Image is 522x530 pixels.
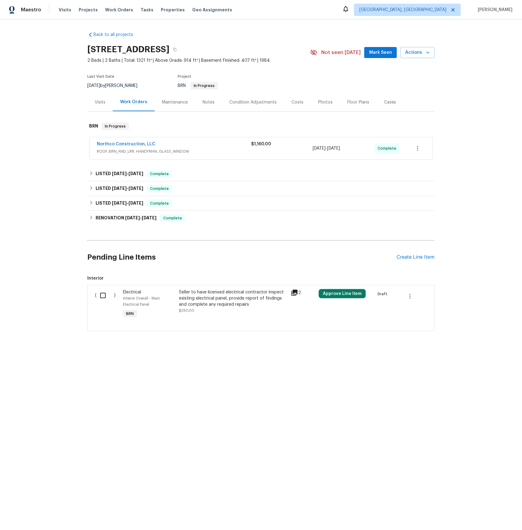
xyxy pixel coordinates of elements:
[112,186,143,190] span: -
[79,7,98,13] span: Projects
[87,196,435,211] div: LISTED [DATE]-[DATE]Complete
[378,291,390,297] span: Draft
[148,200,171,206] span: Complete
[87,243,397,272] h2: Pending Line Items
[96,185,143,192] h6: LISTED
[112,201,127,205] span: [DATE]
[123,296,160,306] span: Interior Overall - Main Electrical Panel
[87,181,435,196] div: LISTED [DATE]-[DATE]Complete
[125,216,140,220] span: [DATE]
[291,99,303,105] div: Costs
[161,215,184,221] span: Complete
[97,148,251,155] span: ROOF, BRN_AND_LRR, HANDYMAN, GLASS_WINDOW
[87,57,310,64] span: 2 Beds | 2 Baths | Total: 1321 ft² | Above Grade: 914 ft² | Basement Finished: 407 ft² | 1984
[347,99,369,105] div: Floor Plans
[384,99,396,105] div: Cases
[364,47,397,58] button: Mark Seen
[95,99,105,105] div: Visits
[112,171,143,176] span: -
[318,99,333,105] div: Photos
[321,49,361,56] span: Not seen [DATE]
[378,145,399,151] span: Complete
[251,142,271,146] span: $1,160.00
[97,142,155,146] a: Northco Construction, LLC
[123,290,141,294] span: Electrical
[125,216,156,220] span: -
[140,8,153,12] span: Tasks
[327,146,340,151] span: [DATE]
[87,75,114,78] span: Last Visit Date
[313,146,326,151] span: [DATE]
[93,287,121,322] div: ( )
[112,201,143,205] span: -
[87,167,435,181] div: LISTED [DATE]-[DATE]Complete
[401,47,435,58] button: Actions
[21,7,41,13] span: Maestro
[87,275,435,281] span: Interior
[148,171,171,177] span: Complete
[179,309,194,312] span: $250.00
[397,254,435,260] div: Create Line Item
[162,99,188,105] div: Maintenance
[319,289,366,298] button: Approve Line Item
[105,7,133,13] span: Work Orders
[87,82,145,89] div: by [PERSON_NAME]
[120,99,147,105] div: Work Orders
[96,170,143,178] h6: LISTED
[96,200,143,207] h6: LISTED
[112,186,127,190] span: [DATE]
[96,214,156,222] h6: RENOVATION
[148,186,171,192] span: Complete
[59,7,71,13] span: Visits
[89,123,98,130] h6: BRN
[87,211,435,226] div: RENOVATION [DATE]-[DATE]Complete
[124,311,136,317] span: BRN
[178,75,191,78] span: Project
[142,216,156,220] span: [DATE]
[87,116,435,136] div: BRN In Progress
[87,84,100,88] span: [DATE]
[129,171,143,176] span: [DATE]
[179,289,287,308] div: Seller to have licensed electrical contractor inspect existing electrical panel, provide report o...
[129,186,143,190] span: [DATE]
[476,7,513,13] span: [PERSON_NAME]
[313,145,340,151] span: -
[191,84,217,88] span: In Progress
[87,32,146,38] a: Back to all projects
[291,289,315,296] div: 2
[102,123,128,129] span: In Progress
[359,7,447,13] span: [GEOGRAPHIC_DATA], [GEOGRAPHIC_DATA]
[178,84,218,88] span: BRN
[369,49,392,57] span: Mark Seen
[112,171,127,176] span: [DATE]
[229,99,277,105] div: Condition Adjustments
[87,46,169,53] h2: [STREET_ADDRESS]
[405,49,430,57] span: Actions
[161,7,185,13] span: Properties
[129,201,143,205] span: [DATE]
[203,99,215,105] div: Notes
[192,7,232,13] span: Geo Assignments
[169,44,180,55] button: Copy Address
